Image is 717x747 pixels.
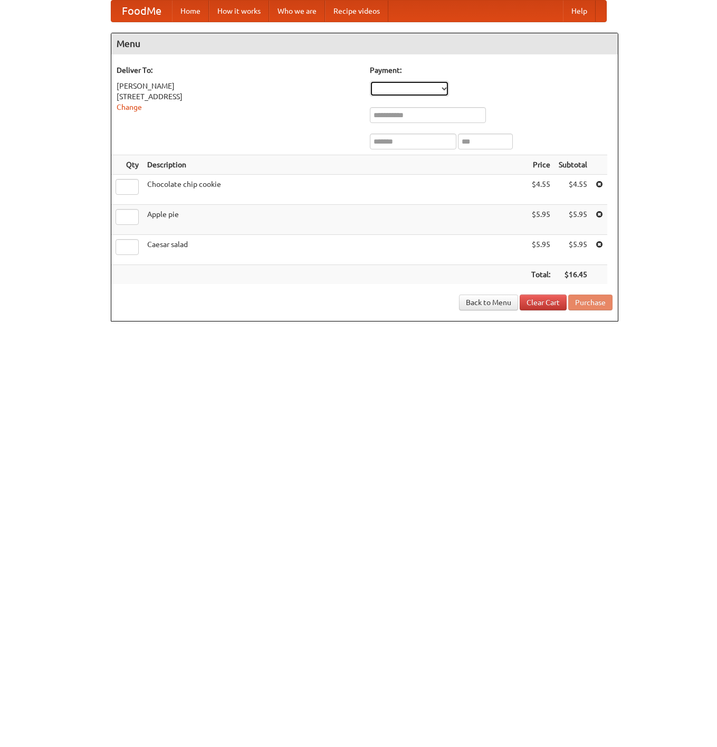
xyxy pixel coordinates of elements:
td: Caesar salad [143,235,527,265]
a: Clear Cart [520,295,567,310]
td: $5.95 [555,205,591,235]
a: Back to Menu [459,295,518,310]
td: $5.95 [555,235,591,265]
td: $4.55 [555,175,591,205]
td: $4.55 [527,175,555,205]
a: FoodMe [111,1,172,22]
th: Total: [527,265,555,285]
th: Price [527,155,555,175]
div: [STREET_ADDRESS] [117,91,359,102]
h5: Payment: [370,65,613,75]
a: Change [117,103,142,111]
td: $5.95 [527,205,555,235]
td: Chocolate chip cookie [143,175,527,205]
a: Recipe videos [325,1,388,22]
a: Who we are [269,1,325,22]
button: Purchase [568,295,613,310]
h4: Menu [111,33,618,54]
th: Description [143,155,527,175]
a: How it works [209,1,269,22]
h5: Deliver To: [117,65,359,75]
td: $5.95 [527,235,555,265]
div: [PERSON_NAME] [117,81,359,91]
a: Home [172,1,209,22]
th: Qty [111,155,143,175]
a: Help [563,1,596,22]
th: Subtotal [555,155,591,175]
td: Apple pie [143,205,527,235]
th: $16.45 [555,265,591,285]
